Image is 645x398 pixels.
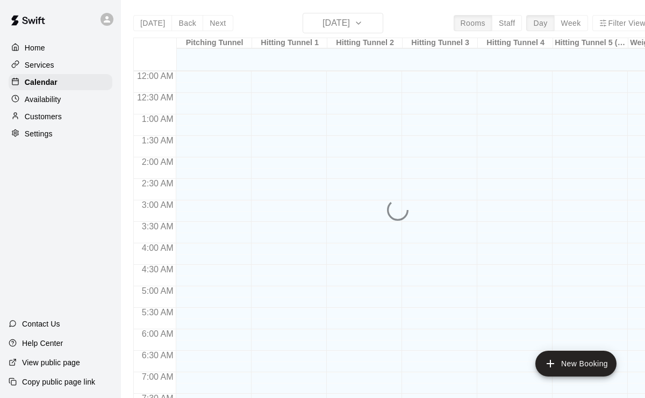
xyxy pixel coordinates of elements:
[553,38,628,48] div: Hitting Tunnel 5 (Hit Trax)
[478,38,553,48] div: Hitting Tunnel 4
[139,329,176,338] span: 6:00 AM
[22,319,60,329] p: Contact Us
[139,286,176,295] span: 5:00 AM
[9,108,112,125] a: Customers
[25,111,62,122] p: Customers
[177,38,252,48] div: Pitching Tunnel
[327,38,403,48] div: Hitting Tunnel 2
[535,351,617,377] button: add
[139,372,176,381] span: 7:00 AM
[9,40,112,56] a: Home
[403,38,478,48] div: Hitting Tunnel 3
[25,60,54,70] p: Services
[134,71,176,81] span: 12:00 AM
[139,222,176,231] span: 3:30 AM
[139,351,176,360] span: 6:30 AM
[9,57,112,73] a: Services
[22,338,63,349] p: Help Center
[9,126,112,142] a: Settings
[22,377,95,387] p: Copy public page link
[22,357,80,368] p: View public page
[25,77,58,88] p: Calendar
[25,128,53,139] p: Settings
[9,91,112,107] a: Availability
[134,93,176,102] span: 12:30 AM
[139,136,176,145] span: 1:30 AM
[139,308,176,317] span: 5:30 AM
[139,243,176,252] span: 4:00 AM
[139,157,176,167] span: 2:00 AM
[139,200,176,209] span: 3:00 AM
[25,94,61,105] p: Availability
[139,265,176,274] span: 4:30 AM
[25,42,45,53] p: Home
[139,114,176,124] span: 1:00 AM
[139,179,176,188] span: 2:30 AM
[252,38,327,48] div: Hitting Tunnel 1
[9,74,112,90] a: Calendar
